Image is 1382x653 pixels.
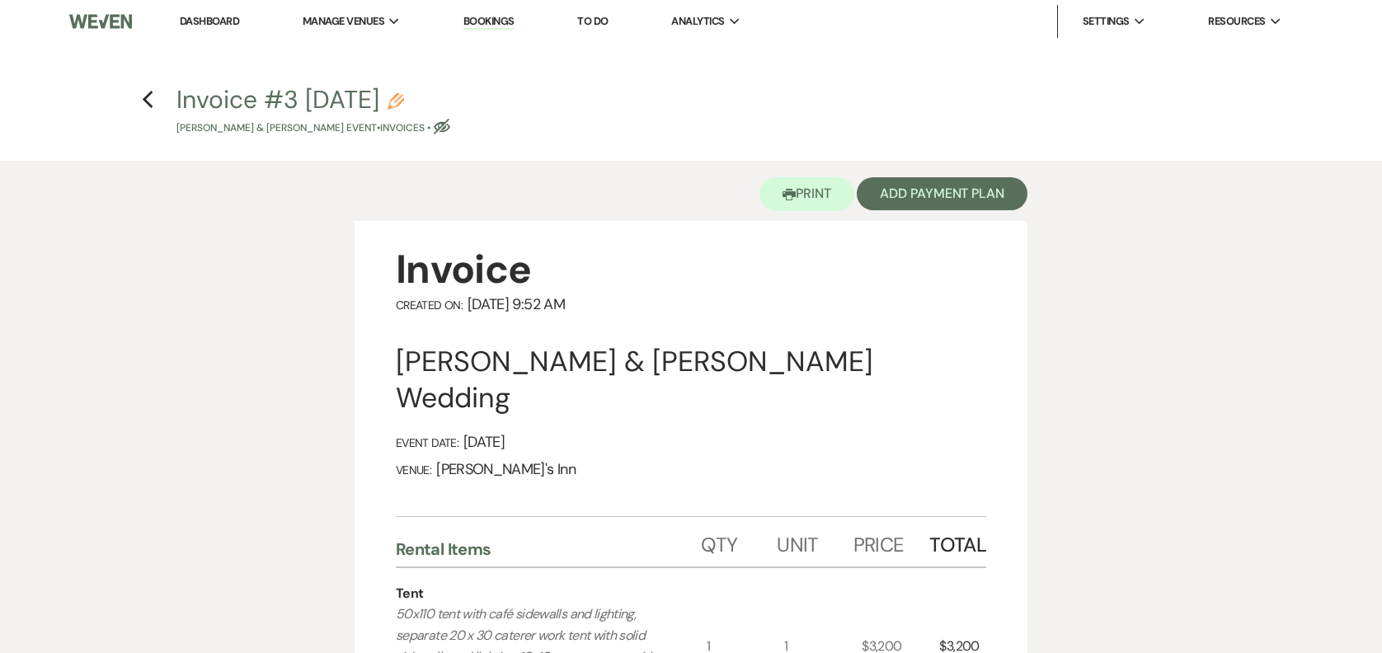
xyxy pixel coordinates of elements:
a: To Do [577,14,608,28]
div: Tent [396,584,423,604]
div: Rental Items [396,538,701,560]
div: Invoice [396,244,986,295]
div: Price [853,517,929,566]
span: Venue: [396,463,431,477]
button: Print [759,177,854,211]
a: Dashboard [180,14,239,28]
div: [PERSON_NAME]'s Inn [396,460,986,479]
span: Manage Venues [303,13,384,30]
span: Created On: [396,298,463,312]
button: Add Payment Plan [857,177,1027,210]
img: Weven Logo [69,4,132,39]
div: Total [929,517,986,566]
button: Invoice #3 [DATE][PERSON_NAME] & [PERSON_NAME] Event•Invoices • [176,87,450,136]
p: [PERSON_NAME] & [PERSON_NAME] Event • Invoices • [176,120,450,136]
span: Settings [1083,13,1130,30]
span: Event Date: [396,435,458,450]
span: Analytics [671,13,724,30]
div: [DATE] [396,433,986,452]
div: Qty [701,517,777,566]
div: [PERSON_NAME] & [PERSON_NAME] Wedding [396,344,986,416]
span: Resources [1208,13,1265,30]
a: Bookings [463,14,515,30]
div: Unit [777,517,853,566]
div: [DATE] 9:52 AM [396,295,986,314]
